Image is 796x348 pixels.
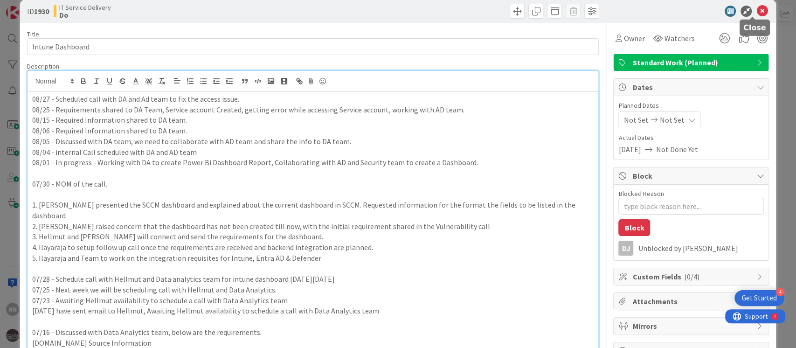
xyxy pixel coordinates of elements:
[59,11,111,19] b: Do
[776,288,784,296] div: 4
[618,219,650,236] button: Block
[632,271,752,282] span: Custom Fields
[664,33,694,44] span: Watchers
[27,38,599,55] input: type card name here...
[659,114,684,125] span: Not Set
[27,30,39,38] label: Title
[632,82,752,93] span: Dates
[32,147,594,158] p: 08/04 - internal Call scheduled with DA and AD team
[32,157,594,168] p: 08/01 - In progress - Working with DA to create Power Bi Dashboard Report, Collaborating with AD ...
[32,179,594,189] p: 07/30 - MOM of the call.
[32,125,594,136] p: 08/06 - Required Information shared to DA team.
[32,94,594,104] p: 08/27 - Scheduled call with DA and Ad team to fix the access issue.
[27,6,49,17] span: ID
[34,7,49,16] b: 1930
[32,200,594,221] p: 1. [PERSON_NAME] presented the SCCM dashboard and explained about the current dashboard in SCCM. ...
[32,115,594,125] p: 08/15 - Required Information shared to DA team.
[743,23,766,32] h5: Close
[618,101,764,111] span: Planned Dates
[20,1,42,13] span: Support
[632,170,752,181] span: Block
[623,114,648,125] span: Not Set
[32,295,594,306] p: 07/23 - Awaiting Hellmut availability to schedule a call with Data Analytics team
[32,221,594,232] p: 2. [PERSON_NAME] raised concern that the dashboard has not been created till now, with the initia...
[618,241,633,256] div: DJ
[59,4,111,11] span: IT Service Delivery
[684,272,699,281] span: ( 0/4 )
[32,285,594,295] p: 07/25 - Next week we will be scheduling call with Hellmut and Data Analytics.
[32,242,594,253] p: 4. Ilayaraja to setup follow up call once the requirements are received and backend integration a...
[618,189,664,198] label: Blocked Reason
[632,320,752,332] span: Mirrors
[32,104,594,115] p: 08/25 - Requirements shared to DA Team, Service account Created, getting error while accessing Se...
[32,327,594,338] p: 07/16 - Discussed with Data Analytics team, below are the requirements.
[618,133,764,143] span: Actual Dates
[32,253,594,264] p: 5. Ilayaraja and Team to work on the integration requisites for Intune, Entra AD & Defender
[32,306,594,316] p: [DATE] have sent email to Hellmut, Awaiting Hellmut availability to schedule a call with Data Ana...
[32,231,594,242] p: 3. Hellmut and [PERSON_NAME] will connect and send the requirements for the dashboard.
[32,274,594,285] p: 07/28 - Schedule call with Hellmut and Data analytics team for intune dashboard [DATE][DATE]
[656,144,698,155] span: Not Done Yet
[632,57,752,68] span: Standard Work (Planned)
[32,136,594,147] p: 08/05 - Discussed with DA team, we need to collaborate with AD team and share the info to DA team.
[623,33,644,44] span: Owner
[632,296,752,307] span: Attachments
[618,144,641,155] span: [DATE]
[742,293,777,303] div: Get Started
[27,62,59,70] span: Description
[48,4,51,11] div: 7
[638,244,764,252] div: Unblocked by [PERSON_NAME]
[734,290,784,306] div: Open Get Started checklist, remaining modules: 4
